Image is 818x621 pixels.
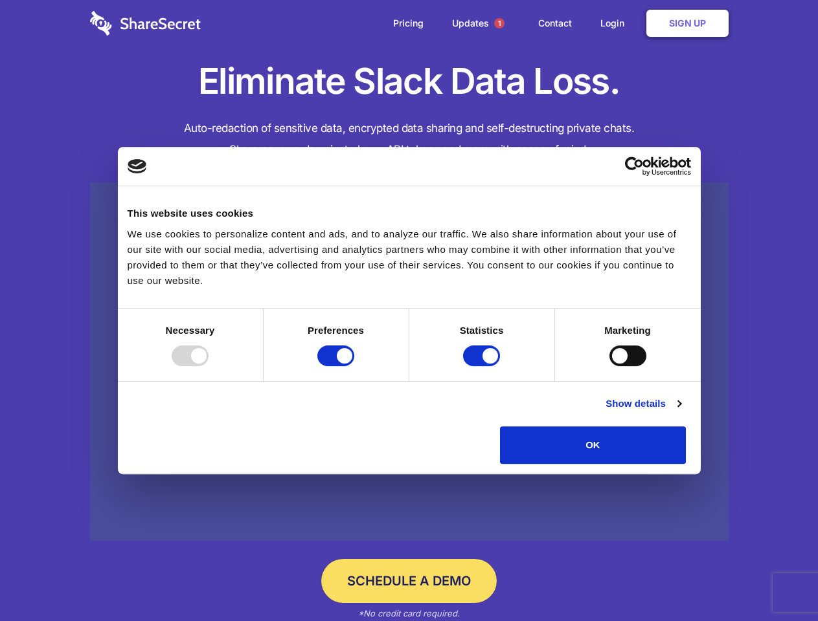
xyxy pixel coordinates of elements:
a: Login [587,3,644,43]
img: logo-wordmark-white-trans-d4663122ce5f474addd5e946df7df03e33cb6a1c49d2221995e7729f52c070b2.svg [90,11,201,36]
img: logo [128,159,147,173]
div: This website uses cookies [128,206,691,221]
a: Contact [525,3,585,43]
a: Pricing [380,3,437,43]
h4: Auto-redaction of sensitive data, encrypted data sharing and self-destructing private chats. Shar... [90,118,729,160]
strong: Statistics [460,325,504,336]
a: Schedule a Demo [321,559,497,603]
a: Usercentrics Cookiebot - opens in a new window [578,157,691,176]
span: 1 [494,18,505,28]
em: *No credit card required. [358,608,460,618]
strong: Necessary [166,325,215,336]
a: Show details [606,396,681,411]
a: Wistia video thumbnail [90,182,729,541]
h1: Eliminate Slack Data Loss. [90,58,729,105]
a: Sign Up [646,10,729,37]
strong: Preferences [308,325,364,336]
div: We use cookies to personalize content and ads, and to analyze our traffic. We also share informat... [128,226,691,289]
button: OK [500,426,686,464]
strong: Marketing [604,325,651,336]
